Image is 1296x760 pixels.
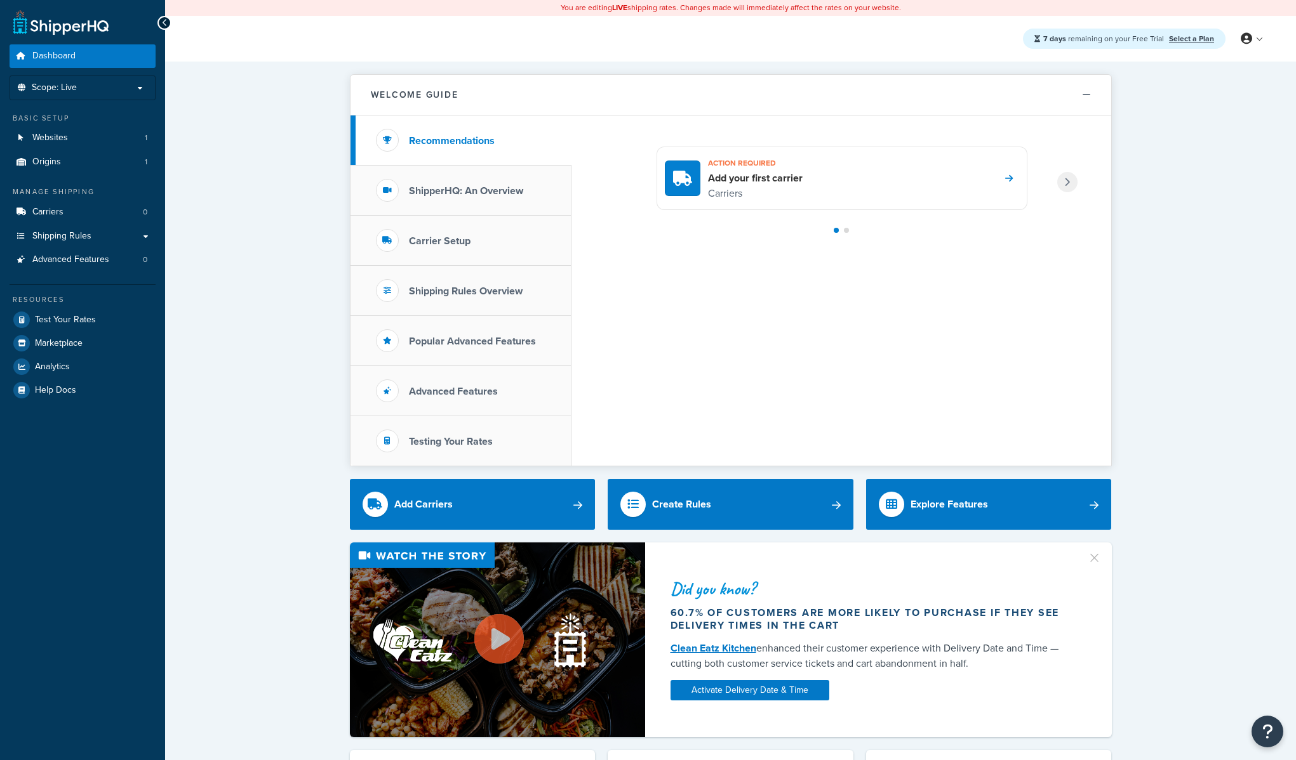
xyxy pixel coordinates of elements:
span: Shipping Rules [32,231,91,242]
a: Marketplace [10,332,156,355]
div: 60.7% of customers are more likely to purchase if they see delivery times in the cart [671,606,1072,632]
a: Create Rules [608,479,853,530]
a: Activate Delivery Date & Time [671,680,829,700]
p: Carriers [708,185,803,202]
div: Create Rules [652,495,711,513]
span: Dashboard [32,51,76,62]
span: Marketplace [35,338,83,349]
h3: Advanced Features [409,386,498,397]
a: Origins1 [10,150,156,174]
span: 1 [145,157,147,167]
a: Websites1 [10,126,156,150]
span: Carriers [32,207,63,218]
div: Explore Features [911,495,988,513]
h3: Testing Your Rates [409,436,493,447]
h3: Shipping Rules Overview [409,285,523,297]
div: Resources [10,294,156,305]
a: Dashboard [10,44,156,68]
span: 0 [143,207,147,218]
li: Carriers [10,200,156,224]
b: LIVE [612,2,627,13]
a: Select a Plan [1169,33,1214,44]
span: Test Your Rates [35,315,96,325]
div: Manage Shipping [10,187,156,197]
h3: Action required [708,155,803,171]
div: Basic Setup [10,113,156,124]
h3: ShipperHQ: An Overview [409,185,523,197]
span: 1 [145,133,147,143]
button: Welcome Guide [351,75,1111,115]
a: Explore Features [866,479,1112,530]
span: Analytics [35,362,70,372]
h3: Carrier Setup [409,235,471,247]
a: Shipping Rules [10,225,156,248]
a: Add Carriers [350,479,596,530]
a: Advanced Features0 [10,248,156,272]
span: Websites [32,133,68,143]
h3: Recommendations [409,135,495,147]
li: Websites [10,126,156,150]
a: Help Docs [10,379,156,402]
strong: 7 days [1043,33,1066,44]
a: Carriers0 [10,200,156,224]
a: Clean Eatz Kitchen [671,641,756,655]
span: 0 [143,254,147,265]
li: Origins [10,150,156,174]
a: Test Your Rates [10,308,156,331]
a: Analytics [10,355,156,378]
span: Scope: Live [32,82,77,93]
div: Did you know? [671,580,1072,598]
div: Add Carriers [394,495,453,513]
h2: Welcome Guide [371,90,458,100]
img: Video thumbnail [350,542,645,737]
h4: Add your first carrier [708,171,803,185]
span: Origins [32,157,61,167]
span: Advanced Features [32,254,109,265]
span: Help Docs [35,385,76,396]
button: Open Resource Center [1252,716,1283,747]
li: Advanced Features [10,248,156,272]
div: enhanced their customer experience with Delivery Date and Time — cutting both customer service ti... [671,641,1072,671]
span: remaining on your Free Trial [1043,33,1166,44]
h3: Popular Advanced Features [409,336,536,347]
